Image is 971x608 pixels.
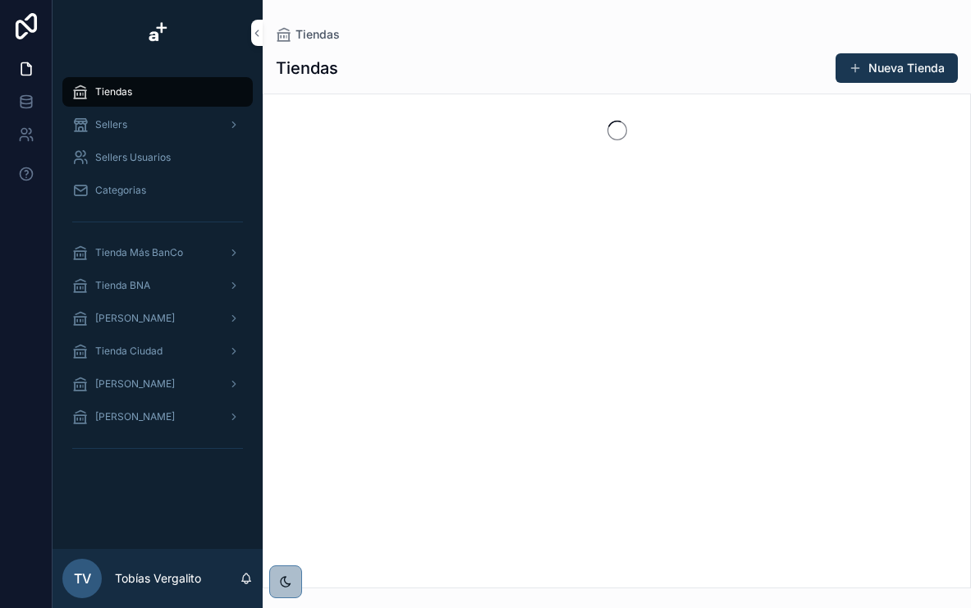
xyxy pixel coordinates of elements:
span: TV [74,569,91,588]
span: Tienda Ciudad [95,345,163,358]
span: Tienda Más BanCo [95,246,183,259]
a: Tienda Ciudad [62,336,253,366]
a: [PERSON_NAME] [62,304,253,333]
a: Tienda Más BanCo [62,238,253,267]
span: Tienda BNA [95,279,150,292]
span: Categorias [95,184,146,197]
a: Tiendas [276,26,340,43]
div: scrollable content [53,66,263,482]
a: Tienda BNA [62,271,253,300]
a: Sellers [62,110,253,139]
a: Tiendas [62,77,253,107]
span: [PERSON_NAME] [95,410,175,423]
span: Tiendas [95,85,132,98]
button: Nueva Tienda [836,53,958,83]
span: [PERSON_NAME] [95,377,175,391]
img: App logo [144,20,171,46]
span: [PERSON_NAME] [95,312,175,325]
span: Sellers Usuarios [95,151,171,164]
span: Sellers [95,118,127,131]
h1: Tiendas [276,57,338,80]
a: [PERSON_NAME] [62,402,253,432]
span: Tiendas [295,26,340,43]
a: Sellers Usuarios [62,143,253,172]
a: [PERSON_NAME] [62,369,253,399]
a: Categorias [62,176,253,205]
p: Tobías Vergalito [115,570,201,587]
